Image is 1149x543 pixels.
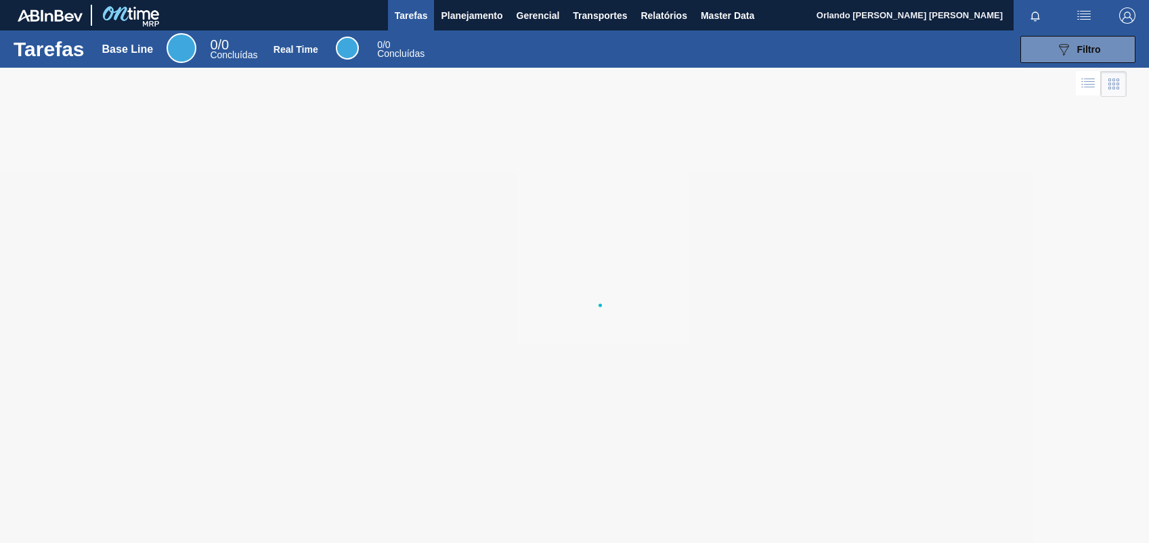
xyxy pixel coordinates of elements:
[210,37,217,52] span: 0
[18,9,83,22] img: TNhmsLtSVTkK8tSr43FrP2fwEKptu5GPRR3wAAAABJRU5ErkJggg==
[441,7,502,24] span: Planejamento
[1014,6,1057,25] button: Notificações
[274,44,318,55] div: Real Time
[573,7,627,24] span: Transportes
[336,37,359,60] div: Real Time
[1076,7,1092,24] img: userActions
[377,41,425,58] div: Real Time
[1020,36,1135,63] button: Filtro
[1077,44,1101,55] span: Filtro
[395,7,428,24] span: Tarefas
[641,7,687,24] span: Relatórios
[210,39,257,60] div: Base Line
[14,41,85,57] h1: Tarefas
[377,39,383,50] span: 0
[167,33,196,63] div: Base Line
[377,48,425,59] span: Concluídas
[517,7,560,24] span: Gerencial
[102,43,154,56] div: Base Line
[377,39,390,50] span: / 0
[701,7,754,24] span: Master Data
[210,37,229,52] span: / 0
[1119,7,1135,24] img: Logout
[210,49,257,60] span: Concluídas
